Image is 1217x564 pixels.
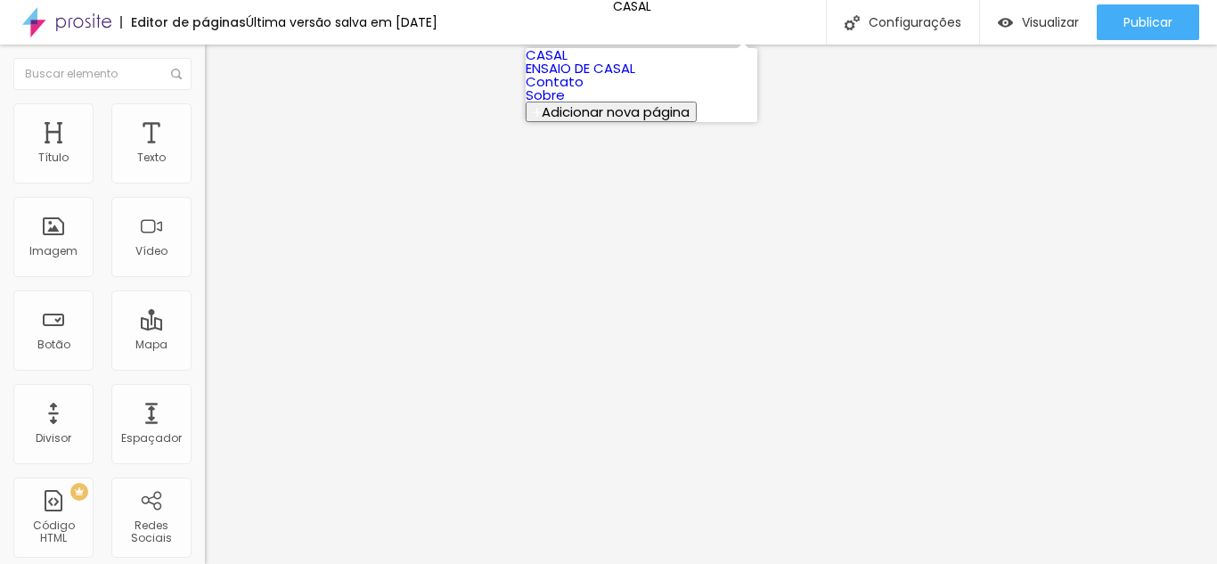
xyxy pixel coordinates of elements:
font: Editor de páginas [131,13,246,31]
button: Adicionar nova página [526,102,697,122]
font: Título [38,150,69,165]
button: Visualizar [980,4,1097,40]
font: Imagem [29,243,78,258]
font: Código HTML [33,518,75,545]
font: Botão [37,337,70,352]
font: Mapa [135,337,167,352]
font: Publicar [1123,13,1172,31]
iframe: Editor [205,45,1217,564]
a: ENSAIO DE CASAL [526,59,635,78]
font: Redes Sociais [131,518,172,545]
a: CASAL [526,45,568,64]
a: Contato [526,72,584,91]
input: Buscar elemento [13,58,192,90]
button: Publicar [1097,4,1199,40]
font: Configurações [869,13,961,31]
img: Ícone [171,69,182,79]
img: view-1.svg [998,15,1013,30]
img: Ícone [845,15,860,30]
font: Adicionar nova página [542,102,690,121]
font: Divisor [36,430,71,445]
font: Vídeo [135,243,167,258]
font: Visualizar [1022,13,1079,31]
font: Texto [137,150,166,165]
a: Sobre [526,86,565,104]
font: Espaçador [121,430,182,445]
font: Última versão salva em [DATE] [246,13,437,31]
